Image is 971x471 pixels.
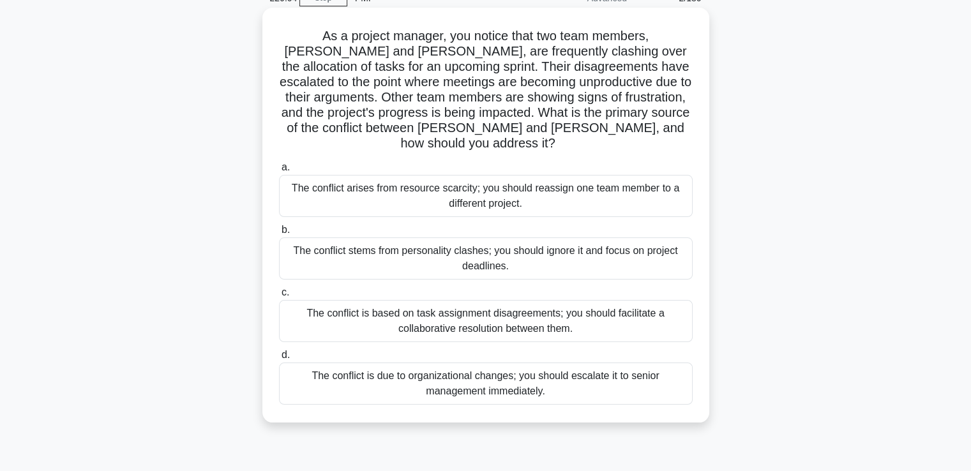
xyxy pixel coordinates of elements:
[282,161,290,172] span: a.
[282,224,290,235] span: b.
[278,28,694,152] h5: As a project manager, you notice that two team members, [PERSON_NAME] and [PERSON_NAME], are freq...
[279,175,693,217] div: The conflict arises from resource scarcity; you should reassign one team member to a different pr...
[279,237,693,280] div: The conflict stems from personality clashes; you should ignore it and focus on project deadlines.
[279,300,693,342] div: The conflict is based on task assignment disagreements; you should facilitate a collaborative res...
[282,349,290,360] span: d.
[279,363,693,405] div: The conflict is due to organizational changes; you should escalate it to senior management immedi...
[282,287,289,297] span: c.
